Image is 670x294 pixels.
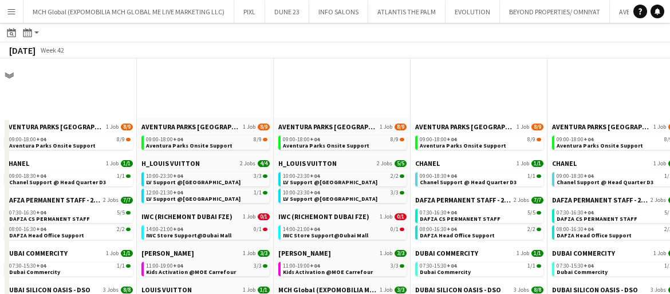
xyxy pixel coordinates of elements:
div: AVENTURA PARKS [GEOGRAPHIC_DATA]1 Job8/909:00-18:00+048/9Aventura Parks Onsite Support [5,122,133,159]
span: IWC Store Support@Dubai Mall [283,232,368,239]
span: AVENTURA PARKS DUBAI [5,122,104,131]
span: Week 42 [38,46,66,54]
span: LV Support @Dubai Mall [146,178,241,186]
a: 12:00-21:30+041/1LV Support @[GEOGRAPHIC_DATA] [146,189,267,202]
span: CHANEL [5,159,29,168]
a: 10:00-23:30+043/3LV Support @[GEOGRAPHIC_DATA] [283,189,404,202]
a: LOUIS VUITTON1 Job1/1 [141,285,270,294]
a: 07:30-15:30+041/1Dubai Commercity [420,262,541,275]
span: LOUIS VUITTON [141,285,192,294]
span: 2 Jobs [514,197,529,204]
a: AVENTURA PARKS [GEOGRAPHIC_DATA]1 Job8/9 [415,122,543,131]
span: +04 [310,136,320,143]
span: +04 [173,172,183,180]
span: 1 Job [380,213,392,220]
span: 4/4 [258,160,270,167]
a: 09:00-18:00+048/9Aventura Parks Onsite Support [283,136,404,149]
span: 3 Jobs [514,287,529,293]
span: 07:30-16:30 [9,210,46,216]
span: Dubai Commercity [9,268,60,276]
span: +04 [36,136,46,143]
button: PIXL [234,1,265,23]
span: LV Support @Dubai Mall [146,195,241,202]
span: Aventura Parks Onsite Support [420,142,506,149]
span: 11:00-19:00 [146,263,183,269]
span: 1 Job [106,160,119,167]
span: 1/1 [126,264,131,268]
span: Dubai Commercity [420,268,471,276]
span: 1 Job [517,160,529,167]
a: 08:00-16:30+042/2DAFZA Head Office Support [420,225,541,239]
span: 1 Job [106,250,119,257]
span: 1 Job [380,287,392,293]
span: 11:00-19:00 [283,263,320,269]
div: H_LOUIS VUITTON2 Jobs5/510:00-23:30+042/2LV Support @[GEOGRAPHIC_DATA]10:00-23:30+043/3LV Support... [278,159,407,212]
span: H_LOUIS VUITTON [141,159,200,168]
span: 12:00-21:30 [146,190,183,196]
a: MCH Global (EXPOMOBILIA MCH GLOBAL ME LIVE MARKETING LLC)1 Job3/3 [278,285,407,294]
span: CHANEL [552,159,577,168]
span: 0/1 [263,228,267,231]
span: 2/2 [537,228,541,231]
span: 1 Job [243,287,255,293]
span: 1 Job [243,213,255,220]
span: Kids Activation @MOE Carrefour [283,268,373,276]
span: AVENTURA PARKS DUBAI [415,122,514,131]
span: 1 Job [243,250,255,257]
span: +04 [36,172,46,180]
a: 10:00-23:30+042/2LV Support @[GEOGRAPHIC_DATA] [283,172,404,185]
span: 08:00-16:30 [9,227,46,232]
span: +04 [173,189,183,196]
a: 07:30-16:30+045/5DAFZA CS PERMANENT STAFF [420,209,541,222]
span: +04 [584,225,593,233]
span: 8/9 [400,138,404,141]
a: 09:00-18:30+041/1Chanel Support @ Head Quarter D3 [420,172,541,185]
span: +04 [310,262,320,269]
a: CHANEL1 Job1/1 [5,159,133,168]
span: 09:00-18:30 [420,173,456,179]
a: AVENTURA PARKS [GEOGRAPHIC_DATA]1 Job8/9 [141,122,270,131]
button: EVOLUTION [446,1,500,23]
span: DAFZA PERMANENT STAFF - 2019/2025 [552,196,648,204]
span: DUBAI COMMERCITY [5,249,68,257]
span: 8/9 [126,138,131,141]
span: 10:00-23:30 [146,173,183,179]
span: 1 Job [653,124,666,130]
span: 3/3 [254,173,262,179]
span: AVENTURA PARKS DUBAI [552,122,651,131]
span: 14:00-21:00 [283,227,320,232]
span: DAFZA CS PERMANENT STAFF [420,215,500,223]
span: +04 [584,172,593,180]
span: 3 Jobs [103,287,119,293]
span: 8/9 [263,138,267,141]
span: 10:00-23:30 [283,190,320,196]
a: 09:00-18:30+041/1Chanel Support @ Head Quarter D3 [9,172,131,185]
span: 14:00-21:00 [146,227,183,232]
div: DUBAI COMMERCITY1 Job1/107:30-15:30+041/1Dubai Commercity [5,249,133,285]
span: 3/3 [263,174,267,178]
span: 8/9 [537,138,541,141]
span: 09:00-18:30 [557,173,593,179]
a: [PERSON_NAME]1 Job3/3 [278,249,407,257]
a: 07:30-16:30+045/5DAFZA CS PERMANENT STAFF [9,209,131,222]
span: 8/9 [527,137,535,142]
span: +04 [447,136,456,143]
a: AVENTURA PARKS [GEOGRAPHIC_DATA]1 Job8/9 [5,122,133,131]
span: 7/7 [121,197,133,204]
span: LV Support @Dubai Mall [283,195,377,202]
span: 3 Jobs [651,287,666,293]
span: 3/3 [391,190,399,196]
span: MCH Global (EXPOMOBILIA MCH GLOBAL ME LIVE MARKETING LLC) [278,285,377,294]
span: 3/3 [258,250,270,257]
a: 09:00-18:00+048/9Aventura Parks Onsite Support [420,136,541,149]
span: 1/1 [121,160,133,167]
a: 11:00-19:00+043/3Kids Activation @MOE Carrefour [283,262,404,275]
span: 8/9 [391,137,399,142]
span: DUBAI COMMERCITY [552,249,615,257]
a: 14:00-21:00+040/1IWC Store Support@Dubai Mall [283,225,404,239]
span: DAFZA Head Office Support [9,232,84,239]
span: 1 Job [106,124,119,130]
a: 14:00-21:00+040/1IWC Store Support@Dubai Mall [146,225,267,239]
span: 5/5 [395,160,407,167]
span: 09:00-18:00 [146,137,183,142]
